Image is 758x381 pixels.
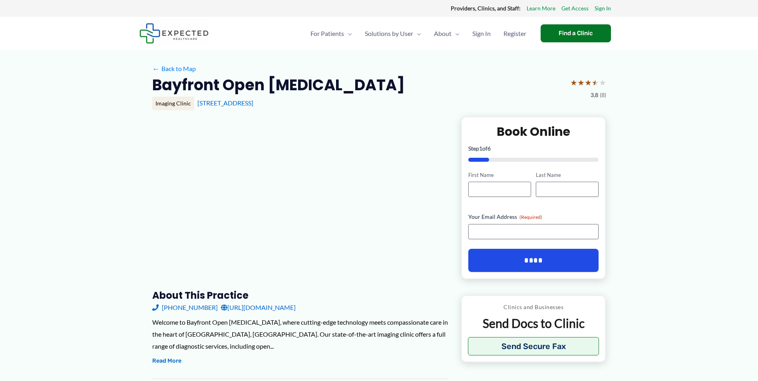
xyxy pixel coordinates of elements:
span: ★ [592,75,599,90]
p: Send Docs to Clinic [468,316,599,331]
span: Sign In [472,20,491,48]
a: [STREET_ADDRESS] [197,99,253,107]
span: Solutions by User [365,20,413,48]
label: Last Name [536,171,599,179]
nav: Primary Site Navigation [304,20,533,48]
h2: Bayfront Open [MEDICAL_DATA] [152,75,405,95]
span: Register [503,20,526,48]
span: Menu Toggle [452,20,460,48]
a: Solutions by UserMenu Toggle [358,20,428,48]
span: About [434,20,452,48]
a: Register [497,20,533,48]
p: Clinics and Businesses [468,302,599,312]
a: For PatientsMenu Toggle [304,20,358,48]
span: ★ [599,75,606,90]
span: ← [152,65,160,72]
span: ★ [585,75,592,90]
a: Learn More [527,3,555,14]
span: 3.8 [591,90,598,100]
a: Find a Clinic [541,24,611,42]
p: Step of [468,146,599,151]
span: ★ [570,75,577,90]
span: (8) [600,90,606,100]
span: For Patients [310,20,344,48]
h2: Book Online [468,124,599,139]
div: Welcome to Bayfront Open [MEDICAL_DATA], where cutting-edge technology meets compassionate care i... [152,316,448,352]
img: Expected Healthcare Logo - side, dark font, small [139,23,209,44]
h3: About this practice [152,289,448,302]
span: (Required) [519,214,542,220]
label: Your Email Address [468,213,599,221]
a: AboutMenu Toggle [428,20,466,48]
span: ★ [577,75,585,90]
a: Get Access [561,3,589,14]
a: [PHONE_NUMBER] [152,302,218,314]
span: Menu Toggle [344,20,352,48]
a: ←Back to Map [152,63,196,75]
span: 6 [487,145,491,152]
strong: Providers, Clinics, and Staff: [451,5,521,12]
a: [URL][DOMAIN_NAME] [221,302,296,314]
div: Imaging Clinic [152,97,194,110]
label: First Name [468,171,531,179]
button: Send Secure Fax [468,337,599,355]
a: Sign In [466,20,497,48]
span: Menu Toggle [413,20,421,48]
button: Read More [152,356,181,366]
a: Sign In [595,3,611,14]
span: 1 [479,145,482,152]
